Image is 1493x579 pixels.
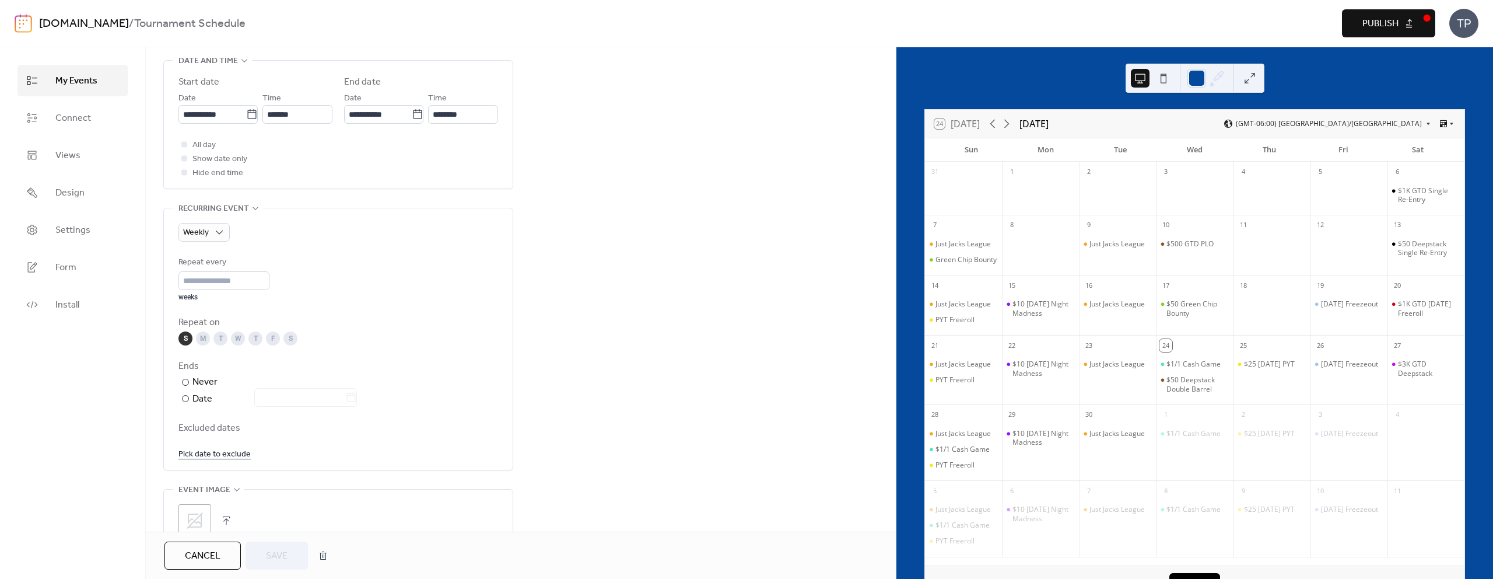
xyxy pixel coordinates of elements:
div: $1K GTD [DATE] Freeroll [1398,299,1460,318]
div: 8 [1159,484,1172,497]
div: $10 [DATE] Night Madness [1012,299,1074,318]
div: Mon [1009,138,1084,162]
div: Just Jacks League [925,239,1002,249]
span: (GMT-06:00) [GEOGRAPHIC_DATA]/[GEOGRAPHIC_DATA] [1236,120,1422,127]
div: PYT Freeroll [925,375,1002,385]
div: 3 [1314,409,1327,421]
div: 14 [928,279,941,292]
div: Just Jacks League [935,505,991,514]
span: My Events [55,74,97,88]
div: 7 [1082,484,1095,497]
div: Just Jacks League [1079,299,1156,309]
span: Design [55,186,85,200]
span: Install [55,298,79,312]
a: Connect [17,102,128,134]
div: PYT Freeroll [935,375,975,385]
div: Sun [934,138,1009,162]
div: $1K GTD Saturday Freeroll [1387,299,1464,318]
span: Pick date to exclude [178,448,251,462]
div: 6 [1391,166,1404,179]
div: $1/1 Cash Game [935,445,990,454]
div: F [266,332,280,346]
div: 31 [928,166,941,179]
div: PYT Freeroll [935,461,975,470]
div: 30 [1082,409,1095,421]
div: Green Chip Bounty [925,255,1002,264]
div: Just Jacks League [1079,505,1156,514]
div: Just Jacks League [1089,505,1145,514]
div: Thu [1232,138,1306,162]
div: Just Jacks League [925,429,1002,438]
div: Just Jacks League [925,299,1002,309]
div: 6 [1005,484,1018,497]
a: Design [17,177,128,208]
div: 2 [1237,409,1250,421]
div: $1/1 Cash Game [935,521,990,530]
div: 23 [1082,339,1095,352]
div: Friday Freezeout [1310,299,1387,309]
div: $1/1 Cash Game [925,445,1002,454]
div: 29 [1005,409,1018,421]
div: 1 [1159,409,1172,421]
div: 10 [1159,219,1172,232]
div: Never [192,375,218,389]
div: 9 [1082,219,1095,232]
div: Friday Freezeout [1310,505,1387,514]
div: $1K GTD Single Re-Entry [1387,186,1464,204]
div: Friday Freezeout [1310,429,1387,438]
span: Hide end time [192,166,243,180]
span: Show date only [192,152,247,166]
a: [DOMAIN_NAME] [39,13,129,35]
div: PYT Freeroll [925,315,1002,325]
div: [DATE] Freezeout [1321,429,1378,438]
a: Form [17,252,128,283]
div: 25 [1237,339,1250,352]
div: $500 GTD PLO [1156,239,1233,249]
div: 4 [1237,166,1250,179]
div: 26 [1314,339,1327,352]
span: Event image [178,483,230,497]
div: $1K GTD Single Re-Entry [1398,186,1460,204]
div: 17 [1159,279,1172,292]
div: ; [178,504,211,537]
div: M [196,332,210,346]
div: Just Jacks League [1079,360,1156,369]
div: 18 [1237,279,1250,292]
div: PYT Freeroll [935,536,975,546]
button: Publish [1342,9,1435,37]
a: Install [17,289,128,320]
div: [DATE] Freezeout [1321,505,1378,514]
div: [DATE] [1019,117,1049,131]
div: 3 [1159,166,1172,179]
div: $1/1 Cash Game [1166,360,1221,369]
span: Weekly [183,225,209,240]
div: 1 [1005,166,1018,179]
div: Just Jacks League [925,360,1002,369]
b: / [129,13,134,35]
div: 24 [1159,339,1172,352]
div: 7 [928,219,941,232]
div: $25 [DATE] PYT [1244,505,1295,514]
div: 4 [1391,409,1404,421]
span: Date [344,92,362,106]
div: $3K GTD Deepstack [1398,360,1460,378]
div: PYT Freeroll [935,315,975,325]
span: Time [262,92,281,106]
span: Views [55,149,80,163]
div: 16 [1082,279,1095,292]
span: Connect [55,111,91,125]
div: $1/1 Cash Game [925,521,1002,530]
div: [DATE] Freezeout [1321,360,1378,369]
div: $10 [DATE] Night Madness [1012,505,1074,523]
img: logo [15,14,32,33]
button: Cancel [164,542,241,570]
div: $50 Deepstack Double Barrel [1166,375,1228,393]
div: 28 [928,409,941,421]
div: 10 [1314,484,1327,497]
div: W [231,332,245,346]
div: 2 [1082,166,1095,179]
div: Just Jacks League [1089,429,1145,438]
div: $10 [DATE] Night Madness [1012,429,1074,447]
div: 21 [928,339,941,352]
